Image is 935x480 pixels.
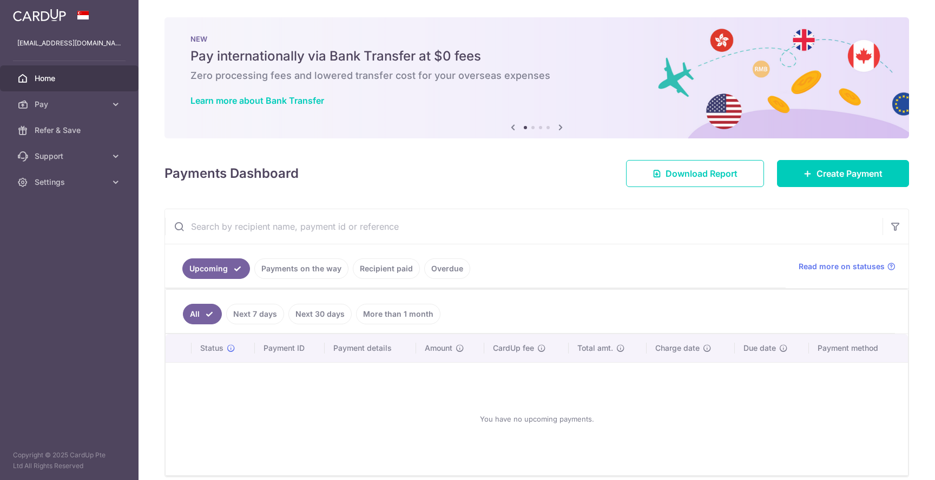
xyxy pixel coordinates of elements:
[254,258,348,279] a: Payments on the way
[182,258,250,279] a: Upcoming
[799,261,885,272] span: Read more on statuses
[35,99,106,110] span: Pay
[666,167,738,180] span: Download Report
[190,95,324,106] a: Learn more about Bank Transfer
[190,69,883,82] h6: Zero processing fees and lowered transfer cost for your overseas expenses
[655,343,700,354] span: Charge date
[164,17,909,138] img: Bank transfer banner
[777,160,909,187] a: Create Payment
[356,304,440,324] a: More than 1 month
[35,177,106,188] span: Settings
[13,9,66,22] img: CardUp
[165,209,883,244] input: Search by recipient name, payment id or reference
[226,304,284,324] a: Next 7 days
[809,334,908,362] th: Payment method
[577,343,613,354] span: Total amt.
[626,160,764,187] a: Download Report
[255,334,325,362] th: Payment ID
[200,343,223,354] span: Status
[17,38,121,49] p: [EMAIL_ADDRESS][DOMAIN_NAME]
[35,151,106,162] span: Support
[799,261,896,272] a: Read more on statuses
[425,343,452,354] span: Amount
[493,343,534,354] span: CardUp fee
[353,258,420,279] a: Recipient paid
[190,48,883,65] h5: Pay internationally via Bank Transfer at $0 fees
[35,73,106,84] span: Home
[35,125,106,136] span: Refer & Save
[183,304,222,324] a: All
[190,35,883,43] p: NEW
[164,164,299,183] h4: Payments Dashboard
[179,371,895,466] div: You have no upcoming payments.
[743,343,776,354] span: Due date
[817,167,883,180] span: Create Payment
[865,448,924,475] iframe: Opens a widget where you can find more information
[424,258,470,279] a: Overdue
[288,304,352,324] a: Next 30 days
[325,334,416,362] th: Payment details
